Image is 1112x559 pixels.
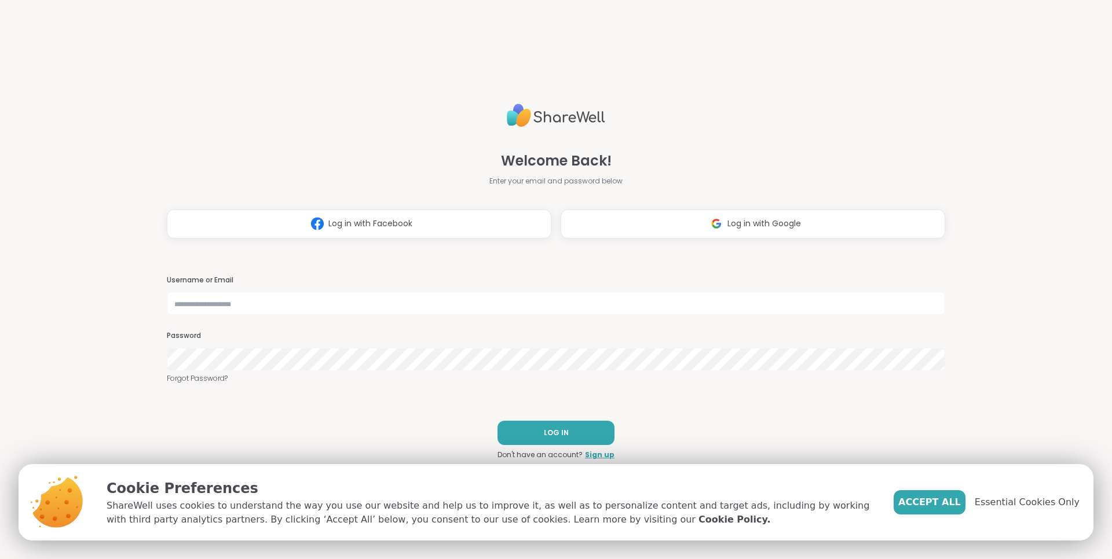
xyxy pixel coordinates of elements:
[898,495,961,509] span: Accept All
[501,150,612,171] span: Welcome Back!
[705,213,727,234] img: ShareWell Logomark
[561,209,945,238] button: Log in with Google
[167,275,945,285] h3: Username or Email
[727,218,801,230] span: Log in with Google
[167,331,945,341] h3: Password
[167,209,551,238] button: Log in with Facebook
[507,99,605,132] img: ShareWell Logo
[167,373,945,384] a: Forgot Password?
[585,450,614,460] a: Sign up
[498,421,614,445] button: LOG IN
[306,213,328,234] img: ShareWell Logomark
[328,218,412,230] span: Log in with Facebook
[489,176,623,186] span: Enter your email and password below
[698,513,770,527] a: Cookie Policy.
[544,428,569,438] span: LOG IN
[894,490,965,514] button: Accept All
[498,450,583,460] span: Don't have an account?
[107,499,875,527] p: ShareWell uses cookies to understand the way you use our website and help us to improve it, as we...
[107,478,875,499] p: Cookie Preferences
[975,495,1080,509] span: Essential Cookies Only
